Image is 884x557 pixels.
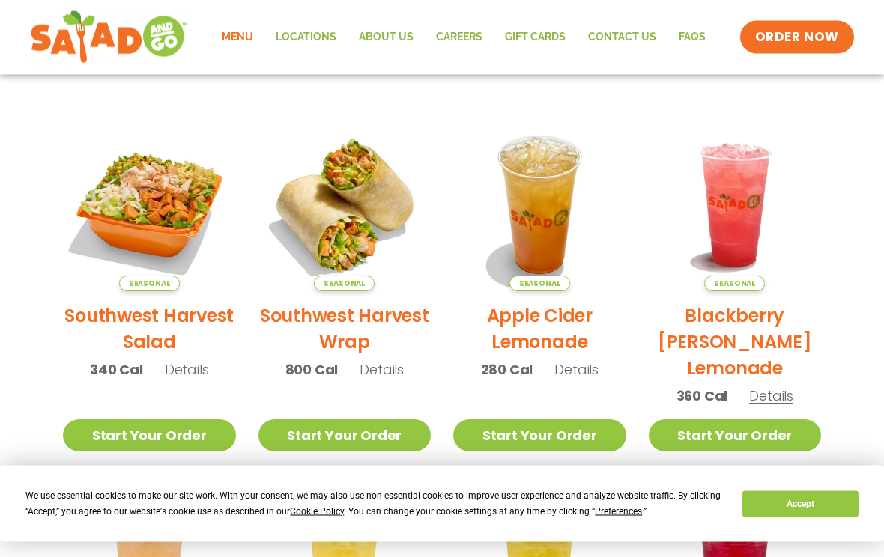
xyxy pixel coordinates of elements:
nav: Menu [211,20,717,55]
button: Accept [742,491,858,517]
img: Product photo for Blackberry Bramble Lemonade [649,119,822,292]
a: Locations [264,20,348,55]
span: Seasonal [314,276,375,292]
a: Contact Us [577,20,667,55]
img: new-SAG-logo-768×292 [30,7,188,67]
img: Product photo for Apple Cider Lemonade [453,119,626,292]
a: Start Your Order [649,420,822,452]
a: Start Your Order [453,420,626,452]
span: 800 Cal [285,360,339,380]
span: Preferences [595,506,642,517]
span: Details [554,361,599,380]
a: Start Your Order [258,420,432,452]
span: 340 Cal [90,360,143,380]
h2: Apple Cider Lemonade [453,303,626,356]
span: ORDER NOW [755,28,839,46]
span: Seasonal [704,276,765,292]
img: Product photo for Southwest Harvest Salad [63,119,236,292]
span: Seasonal [509,276,570,292]
span: Details [360,361,404,380]
div: We use essential cookies to make our site work. With your consent, we may also use non-essential ... [25,488,724,520]
a: ORDER NOW [740,21,854,54]
span: Details [165,361,209,380]
a: Menu [211,20,264,55]
a: Start Your Order [63,420,236,452]
span: Cookie Policy [290,506,344,517]
a: About Us [348,20,425,55]
h2: Blackberry [PERSON_NAME] Lemonade [649,303,822,382]
span: Seasonal [119,276,180,292]
a: Careers [425,20,494,55]
a: FAQs [667,20,717,55]
span: 280 Cal [481,360,533,380]
h2: Southwest Harvest Salad [63,303,236,356]
span: 360 Cal [676,386,728,407]
h2: Southwest Harvest Wrap [258,303,432,356]
img: Product photo for Southwest Harvest Wrap [258,119,432,292]
a: GIFT CARDS [494,20,577,55]
span: Details [749,387,793,406]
